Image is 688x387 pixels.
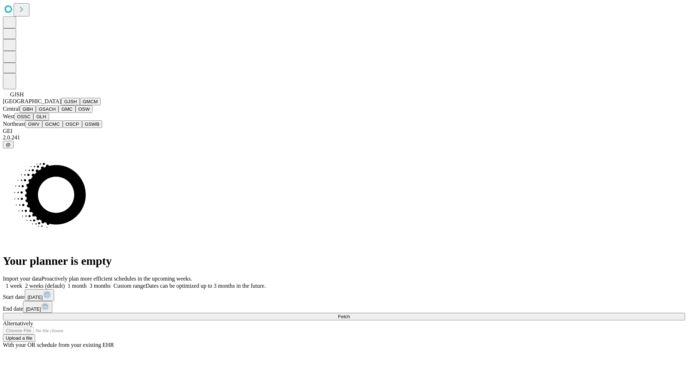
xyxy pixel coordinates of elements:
[80,98,101,105] button: GMCM
[3,98,61,104] span: [GEOGRAPHIC_DATA]
[145,283,266,289] span: Dates can be optimized up to 3 months in the future.
[3,301,685,313] div: End date
[23,301,52,313] button: [DATE]
[3,141,14,148] button: @
[10,91,24,97] span: GJSH
[3,289,685,301] div: Start date
[26,306,41,312] span: [DATE]
[3,121,25,127] span: Northeast
[3,254,685,268] h1: Your planner is empty
[25,283,65,289] span: 2 weeks (default)
[6,283,22,289] span: 1 week
[42,120,63,128] button: GCMC
[76,105,93,113] button: OSW
[3,313,685,320] button: Fetch
[338,314,350,319] span: Fetch
[63,120,82,128] button: OSCP
[82,120,102,128] button: GSWB
[28,295,43,300] span: [DATE]
[61,98,80,105] button: GJSH
[42,276,192,282] span: Proactively plan more efficient schedules in the upcoming weeks.
[58,105,75,113] button: GMC
[3,106,20,112] span: Central
[36,105,58,113] button: GSACH
[25,289,54,301] button: [DATE]
[14,113,34,120] button: OSSC
[90,283,111,289] span: 3 months
[6,142,11,147] span: @
[25,120,42,128] button: GWV
[3,276,42,282] span: Import your data
[20,105,36,113] button: GBH
[33,113,49,120] button: GLH
[3,334,35,342] button: Upload a file
[3,128,685,134] div: GEI
[114,283,145,289] span: Custom range
[3,342,114,348] span: With your OR schedule from your existing EHR
[3,134,685,141] div: 2.0.241
[3,320,33,326] span: Alternatively
[3,113,14,119] span: West
[68,283,87,289] span: 1 month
